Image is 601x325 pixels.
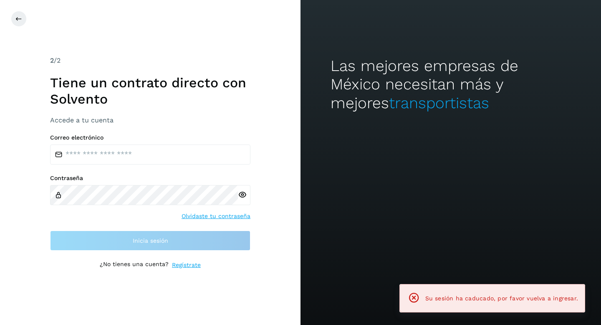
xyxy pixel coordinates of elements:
span: transportistas [389,94,489,112]
span: Su sesión ha caducado, por favor vuelva a ingresar. [425,295,578,302]
span: Inicia sesión [133,238,168,244]
a: Regístrate [172,261,201,269]
h1: Tiene un contrato directo con Solvento [50,75,250,107]
div: /2 [50,56,250,66]
a: Olvidaste tu contraseña [182,212,250,221]
label: Contraseña [50,175,250,182]
label: Correo electrónico [50,134,250,141]
span: 2 [50,56,54,64]
h3: Accede a tu cuenta [50,116,250,124]
h2: Las mejores empresas de México necesitan más y mejores [331,57,571,112]
p: ¿No tienes una cuenta? [100,261,169,269]
button: Inicia sesión [50,231,250,251]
